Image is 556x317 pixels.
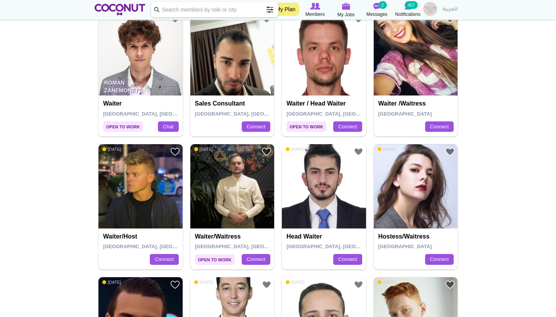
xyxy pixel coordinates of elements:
[366,10,388,18] span: Messages
[331,2,361,19] a: My Jobs My Jobs
[378,147,397,152] span: [DATE]
[354,280,363,290] a: Add to Favourites
[286,280,305,285] span: [DATE]
[286,147,305,152] span: [DATE]
[195,233,272,240] h4: Waiter/Waitress
[300,2,331,18] a: Browse Members Members
[333,254,362,265] a: Connect
[272,3,299,16] a: My Plan
[103,244,213,249] span: [GEOGRAPHIC_DATA], [GEOGRAPHIC_DATA]
[195,111,305,117] span: [GEOGRAPHIC_DATA], [GEOGRAPHIC_DATA]
[378,100,455,107] h4: Waiter /Waitress
[194,147,213,152] span: [DATE]
[262,280,271,290] a: Add to Favourites
[361,2,392,18] a: Messages Messages 2
[103,111,213,117] span: [GEOGRAPHIC_DATA], [GEOGRAPHIC_DATA]
[337,11,355,19] span: My Jobs
[378,244,432,249] span: [GEOGRAPHIC_DATA]
[286,100,363,107] h4: Waiter / Head Waiter
[170,280,180,290] a: Add to Favourites
[170,147,180,157] a: Add to Favourites
[395,10,420,18] span: Notifications
[242,121,270,132] a: Connect
[158,121,178,132] a: Chat
[425,121,454,132] a: Connect
[103,233,180,240] h4: Waiter/host
[445,280,455,290] a: Add to Favourites
[195,244,305,249] span: [GEOGRAPHIC_DATA], [GEOGRAPHIC_DATA]
[102,280,121,285] span: [DATE]
[195,254,235,265] span: Open to Work
[405,1,418,9] small: 457
[425,254,454,265] a: Connect
[286,244,397,249] span: [GEOGRAPHIC_DATA], [GEOGRAPHIC_DATA]
[151,2,278,17] input: Search members by role or city
[195,100,272,107] h4: Sales consultant
[286,233,363,240] h4: Head Waiter
[286,121,326,132] span: Open to Work
[333,121,362,132] a: Connect
[373,3,381,10] img: Messages
[103,100,180,107] h4: Waiter
[102,147,121,152] span: [DATE]
[405,3,411,10] img: Notifications
[378,111,432,117] span: [GEOGRAPHIC_DATA]
[342,3,350,10] img: My Jobs
[378,233,455,240] h4: Hostess/Waitress
[445,147,455,157] a: Add to Favourites
[305,10,325,18] span: Members
[98,74,183,95] p: Roman Zanemonets
[262,147,271,157] a: Add to Favourites
[439,2,461,17] a: العربية
[95,4,145,15] img: Home
[354,147,363,157] a: Add to Favourites
[392,2,423,18] a: Notifications Notifications 457
[310,3,320,10] img: Browse Members
[103,121,143,132] span: Open to Work
[194,280,213,285] span: [DATE]
[378,280,397,285] span: [DATE]
[150,254,178,265] a: Connect
[378,1,387,9] small: 2
[242,254,270,265] a: Connect
[286,111,397,117] span: [GEOGRAPHIC_DATA], [GEOGRAPHIC_DATA]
